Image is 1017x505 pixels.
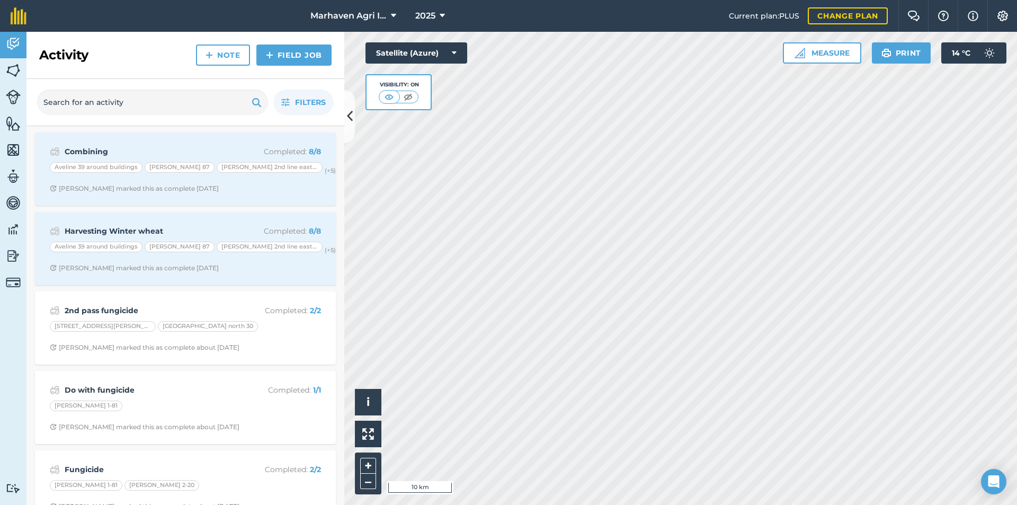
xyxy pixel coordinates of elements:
div: [PERSON_NAME] marked this as complete about [DATE] [50,343,239,352]
strong: 8 / 8 [309,147,321,156]
div: [PERSON_NAME] marked this as complete [DATE] [50,184,219,193]
div: [STREET_ADDRESS][PERSON_NAME] [50,321,156,332]
img: svg+xml;base64,PHN2ZyB4bWxucz0iaHR0cDovL3d3dy53My5vcmcvMjAwMC9zdmciIHdpZHRoPSIxNCIgaGVpZ2h0PSIyNC... [266,49,273,61]
h2: Activity [39,47,88,64]
a: CombiningCompleted: 8/8Aveline 39 around buildings[PERSON_NAME] 87[PERSON_NAME] 2nd line east 11(... [41,139,329,199]
img: svg+xml;base64,PD94bWwgdmVyc2lvbj0iMS4wIiBlbmNvZGluZz0idXRmLTgiPz4KPCEtLSBHZW5lcmF0b3I6IEFkb2JlIE... [50,304,60,317]
img: svg+xml;base64,PHN2ZyB4bWxucz0iaHR0cDovL3d3dy53My5vcmcvMjAwMC9zdmciIHdpZHRoPSI1NiIgaGVpZ2h0PSI2MC... [6,116,21,131]
div: [PERSON_NAME] 87 [145,242,215,252]
span: Current plan : PLUS [729,10,799,22]
button: – [360,474,376,489]
div: Aveline 39 around buildings [50,242,142,252]
div: [PERSON_NAME] 87 [145,162,215,173]
div: [PERSON_NAME] marked this as complete about [DATE] [50,423,239,431]
img: svg+xml;base64,PHN2ZyB4bWxucz0iaHR0cDovL3d3dy53My5vcmcvMjAwMC9zdmciIHdpZHRoPSI1MCIgaGVpZ2h0PSI0MC... [382,92,396,102]
img: Two speech bubbles overlapping with the left bubble in the forefront [907,11,920,21]
strong: Do with fungicide [65,384,233,396]
input: Search for an activity [37,90,268,115]
button: Measure [783,42,861,64]
div: [GEOGRAPHIC_DATA] north 30 [158,321,258,332]
img: svg+xml;base64,PD94bWwgdmVyc2lvbj0iMS4wIiBlbmNvZGluZz0idXRmLTgiPz4KPCEtLSBHZW5lcmF0b3I6IEFkb2JlIE... [6,248,21,264]
img: Clock with arrow pointing clockwise [50,344,57,351]
a: Note [196,45,250,66]
img: svg+xml;base64,PHN2ZyB4bWxucz0iaHR0cDovL3d3dy53My5vcmcvMjAwMC9zdmciIHdpZHRoPSIxNCIgaGVpZ2h0PSIyNC... [206,49,213,61]
span: i [367,395,370,409]
img: svg+xml;base64,PHN2ZyB4bWxucz0iaHR0cDovL3d3dy53My5vcmcvMjAwMC9zdmciIHdpZHRoPSIxOSIgaGVpZ2h0PSIyNC... [881,47,891,59]
small: (+ 5 ) [325,167,336,174]
img: Clock with arrow pointing clockwise [50,185,57,192]
p: Completed : [237,146,321,157]
p: Completed : [237,384,321,396]
strong: 2 / 2 [310,306,321,315]
p: Completed : [237,225,321,237]
strong: 1 / 1 [313,385,321,395]
div: [PERSON_NAME] marked this as complete [DATE] [50,264,219,272]
img: svg+xml;base64,PHN2ZyB4bWxucz0iaHR0cDovL3d3dy53My5vcmcvMjAwMC9zdmciIHdpZHRoPSI1NiIgaGVpZ2h0PSI2MC... [6,63,21,78]
img: Clock with arrow pointing clockwise [50,423,57,430]
small: (+ 5 ) [325,246,336,254]
img: Ruler icon [795,48,805,58]
img: A cog icon [996,11,1009,21]
div: [PERSON_NAME] 2-20 [124,480,199,491]
strong: Harvesting Winter wheat [65,225,233,237]
span: 14 ° C [952,42,970,64]
strong: 8 / 8 [309,226,321,236]
img: svg+xml;base64,PHN2ZyB4bWxucz0iaHR0cDovL3d3dy53My5vcmcvMjAwMC9zdmciIHdpZHRoPSI1NiIgaGVpZ2h0PSI2MC... [6,142,21,158]
a: Change plan [808,7,888,24]
img: A question mark icon [937,11,950,21]
img: fieldmargin Logo [11,7,26,24]
img: svg+xml;base64,PD94bWwgdmVyc2lvbj0iMS4wIiBlbmNvZGluZz0idXRmLTgiPz4KPCEtLSBHZW5lcmF0b3I6IEFkb2JlIE... [6,222,21,237]
button: Satellite (Azure) [365,42,467,64]
div: [PERSON_NAME] 2nd line east 11 [217,162,323,173]
img: svg+xml;base64,PD94bWwgdmVyc2lvbj0iMS4wIiBlbmNvZGluZz0idXRmLTgiPz4KPCEtLSBHZW5lcmF0b3I6IEFkb2JlIE... [979,42,1000,64]
a: 2nd pass fungicideCompleted: 2/2[STREET_ADDRESS][PERSON_NAME][GEOGRAPHIC_DATA] north 30Clock with... [41,298,329,358]
p: Completed : [237,464,321,475]
span: Marhaven Agri Inc [310,10,387,22]
button: + [360,458,376,474]
img: svg+xml;base64,PD94bWwgdmVyc2lvbj0iMS4wIiBlbmNvZGluZz0idXRmLTgiPz4KPCEtLSBHZW5lcmF0b3I6IEFkb2JlIE... [6,195,21,211]
div: Aveline 39 around buildings [50,162,142,173]
div: [PERSON_NAME] 1-81 [50,401,122,411]
button: 14 °C [941,42,1006,64]
strong: Combining [65,146,233,157]
img: svg+xml;base64,PD94bWwgdmVyc2lvbj0iMS4wIiBlbmNvZGluZz0idXRmLTgiPz4KPCEtLSBHZW5lcmF0b3I6IEFkb2JlIE... [6,275,21,290]
strong: Fungicide [65,464,233,475]
img: svg+xml;base64,PD94bWwgdmVyc2lvbj0iMS4wIiBlbmNvZGluZz0idXRmLTgiPz4KPCEtLSBHZW5lcmF0b3I6IEFkb2JlIE... [50,384,60,396]
img: svg+xml;base64,PD94bWwgdmVyc2lvbj0iMS4wIiBlbmNvZGluZz0idXRmLTgiPz4KPCEtLSBHZW5lcmF0b3I6IEFkb2JlIE... [6,483,21,493]
button: Print [872,42,931,64]
span: Filters [295,96,326,108]
div: Open Intercom Messenger [981,469,1006,494]
button: i [355,389,381,415]
img: svg+xml;base64,PD94bWwgdmVyc2lvbj0iMS4wIiBlbmNvZGluZz0idXRmLTgiPz4KPCEtLSBHZW5lcmF0b3I6IEFkb2JlIE... [50,225,60,237]
img: Four arrows, one pointing top left, one top right, one bottom right and the last bottom left [362,428,374,440]
strong: 2nd pass fungicide [65,305,233,316]
img: svg+xml;base64,PHN2ZyB4bWxucz0iaHR0cDovL3d3dy53My5vcmcvMjAwMC9zdmciIHdpZHRoPSI1MCIgaGVpZ2h0PSI0MC... [402,92,415,102]
img: svg+xml;base64,PD94bWwgdmVyc2lvbj0iMS4wIiBlbmNvZGluZz0idXRmLTgiPz4KPCEtLSBHZW5lcmF0b3I6IEFkb2JlIE... [6,90,21,104]
img: svg+xml;base64,PD94bWwgdmVyc2lvbj0iMS4wIiBlbmNvZGluZz0idXRmLTgiPz4KPCEtLSBHZW5lcmF0b3I6IEFkb2JlIE... [6,36,21,52]
div: [PERSON_NAME] 2nd line east 11 [217,242,323,252]
strong: 2 / 2 [310,465,321,474]
div: Visibility: On [379,81,419,89]
img: svg+xml;base64,PHN2ZyB4bWxucz0iaHR0cDovL3d3dy53My5vcmcvMjAwMC9zdmciIHdpZHRoPSIxOSIgaGVpZ2h0PSIyNC... [252,96,262,109]
span: 2025 [415,10,435,22]
img: svg+xml;base64,PD94bWwgdmVyc2lvbj0iMS4wIiBlbmNvZGluZz0idXRmLTgiPz4KPCEtLSBHZW5lcmF0b3I6IEFkb2JlIE... [6,169,21,184]
button: Filters [273,90,334,115]
a: Do with fungicideCompleted: 1/1[PERSON_NAME] 1-81Clock with arrow pointing clockwise[PERSON_NAME]... [41,377,329,438]
img: svg+xml;base64,PD94bWwgdmVyc2lvbj0iMS4wIiBlbmNvZGluZz0idXRmLTgiPz4KPCEtLSBHZW5lcmF0b3I6IEFkb2JlIE... [50,463,60,476]
p: Completed : [237,305,321,316]
div: [PERSON_NAME] 1-81 [50,480,122,491]
a: Harvesting Winter wheatCompleted: 8/8Aveline 39 around buildings[PERSON_NAME] 87[PERSON_NAME] 2nd... [41,218,329,279]
img: svg+xml;base64,PHN2ZyB4bWxucz0iaHR0cDovL3d3dy53My5vcmcvMjAwMC9zdmciIHdpZHRoPSIxNyIgaGVpZ2h0PSIxNy... [968,10,978,22]
img: svg+xml;base64,PD94bWwgdmVyc2lvbj0iMS4wIiBlbmNvZGluZz0idXRmLTgiPz4KPCEtLSBHZW5lcmF0b3I6IEFkb2JlIE... [50,145,60,158]
a: Field Job [256,45,332,66]
img: Clock with arrow pointing clockwise [50,264,57,271]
